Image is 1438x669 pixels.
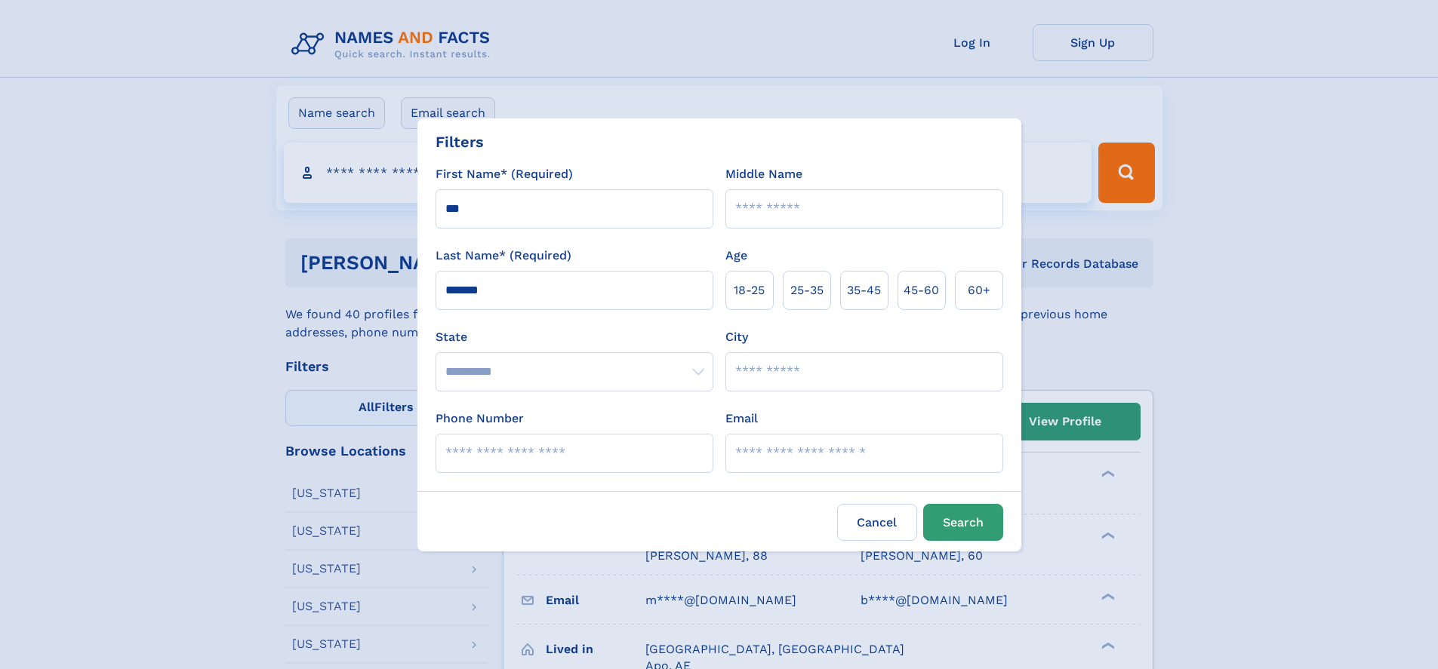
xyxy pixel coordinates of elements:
[436,410,524,428] label: Phone Number
[725,410,758,428] label: Email
[725,165,802,183] label: Middle Name
[734,281,765,299] span: 18‑25
[725,328,748,346] label: City
[436,328,713,346] label: State
[790,281,824,299] span: 25‑35
[436,130,484,153] div: Filters
[968,281,990,299] span: 60+
[847,281,881,299] span: 35‑45
[436,165,573,183] label: First Name* (Required)
[837,504,917,541] label: Cancel
[904,281,939,299] span: 45‑60
[725,247,747,265] label: Age
[923,504,1003,541] button: Search
[436,247,571,265] label: Last Name* (Required)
